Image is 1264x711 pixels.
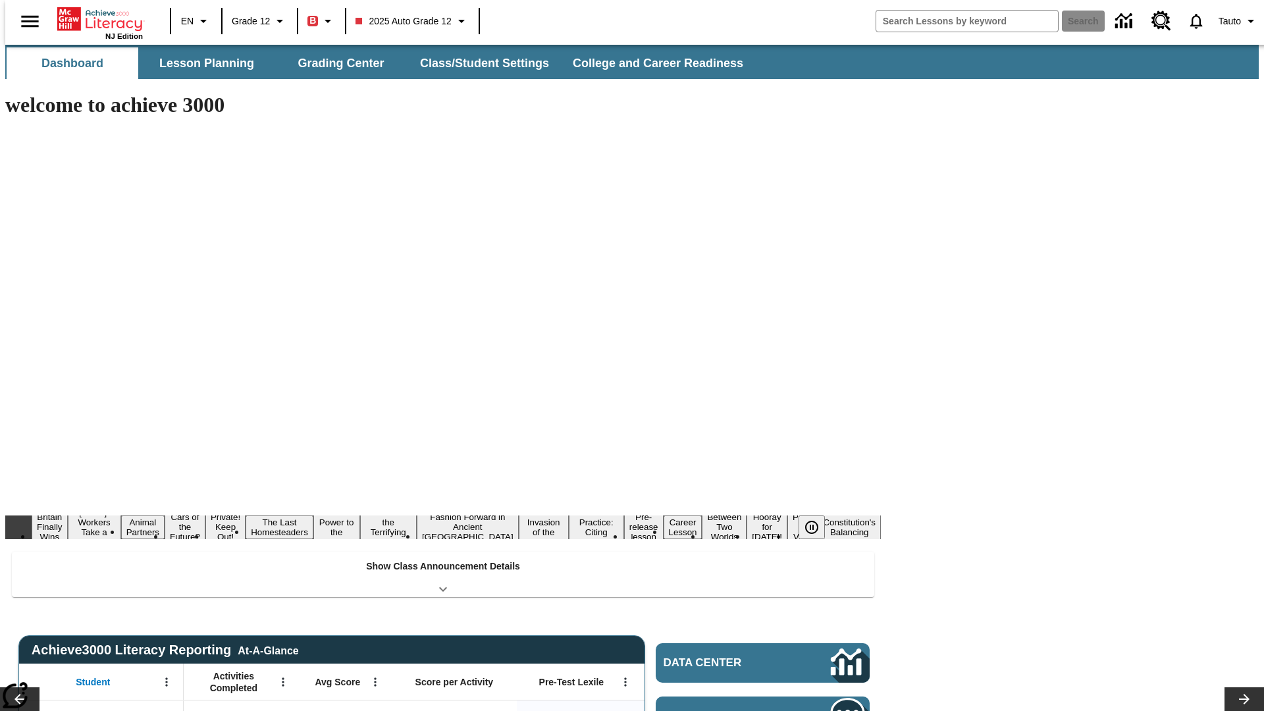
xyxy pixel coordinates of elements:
button: Slide 13 Career Lesson [664,515,702,539]
a: Home [57,6,143,32]
button: Slide 12 Pre-release lesson [624,510,664,544]
h1: welcome to achieve 3000 [5,93,881,117]
button: Slide 17 The Constitution's Balancing Act [818,506,881,549]
input: search field [876,11,1058,32]
button: Profile/Settings [1213,9,1264,33]
span: Pre-Test Lexile [539,676,604,688]
span: NJ Edition [105,32,143,40]
div: Show Class Announcement Details [12,552,874,597]
span: Student [76,676,110,688]
button: Grading Center [275,47,407,79]
button: Lesson carousel, Next [1224,687,1264,711]
span: Activities Completed [190,670,277,694]
button: Slide 5 Private! Keep Out! [205,510,246,544]
button: Slide 2 Labor Day: Workers Take a Stand [68,506,121,549]
span: Data Center [664,656,787,670]
span: Grade 12 [232,14,270,28]
button: Slide 14 Between Two Worlds [702,510,747,544]
button: Language: EN, Select a language [175,9,217,33]
span: 2025 Auto Grade 12 [355,14,451,28]
div: Pause [799,515,838,539]
a: Resource Center, Will open in new tab [1144,3,1179,39]
p: Show Class Announcement Details [366,560,520,573]
button: Open Menu [365,672,385,692]
button: Slide 11 Mixed Practice: Citing Evidence [569,506,624,549]
button: Open Menu [157,672,176,692]
span: Score per Activity [415,676,494,688]
span: Tauto [1219,14,1241,28]
button: Slide 15 Hooray for Constitution Day! [747,510,787,544]
button: Slide 6 The Last Homesteaders [246,515,313,539]
button: Slide 8 Attack of the Terrifying Tomatoes [360,506,417,549]
span: B [309,13,316,29]
a: Notifications [1179,4,1213,38]
button: Open side menu [11,2,49,41]
button: Lesson Planning [141,47,273,79]
button: Slide 10 The Invasion of the Free CD [519,506,569,549]
div: Home [57,5,143,40]
button: Open Menu [616,672,635,692]
button: Open Menu [273,672,293,692]
button: College and Career Readiness [562,47,754,79]
button: Class: 2025 Auto Grade 12, Select your class [350,9,474,33]
span: Achieve3000 Literacy Reporting [32,643,299,658]
button: Slide 7 Solar Power to the People [313,506,360,549]
div: SubNavbar [5,45,1259,79]
a: Data Center [1107,3,1144,39]
button: Class/Student Settings [409,47,560,79]
button: Dashboard [7,47,138,79]
button: Boost Class color is red. Change class color [302,9,341,33]
span: Avg Score [315,676,360,688]
button: Pause [799,515,825,539]
button: Slide 16 Point of View [787,510,818,544]
div: At-A-Glance [238,643,298,657]
button: Slide 1 Britain Finally Wins [32,510,68,544]
a: Data Center [656,643,870,683]
div: SubNavbar [5,47,755,79]
button: Slide 4 Cars of the Future? [165,510,205,544]
button: Slide 9 Fashion Forward in Ancient Rome [417,510,519,544]
button: Slide 3 Animal Partners [121,515,165,539]
span: EN [181,14,194,28]
button: Grade: Grade 12, Select a grade [226,9,293,33]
